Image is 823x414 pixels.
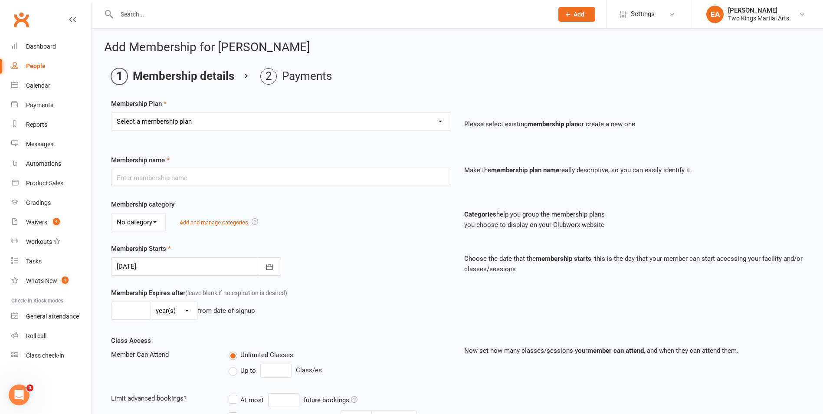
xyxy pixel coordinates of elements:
div: EA [706,6,724,23]
a: Messages [11,135,92,154]
div: Roll call [26,332,46,339]
iframe: Intercom live chat [9,384,30,405]
a: Automations [11,154,92,174]
a: Clubworx [10,9,32,30]
a: Gradings [11,193,92,213]
div: Automations [26,160,61,167]
label: Membership Plan [111,99,167,109]
a: People [11,56,92,76]
div: Dashboard [26,43,56,50]
span: Up to [240,365,256,375]
input: At mostfuture bookings [268,393,299,407]
a: Payments [11,95,92,115]
div: Class/es [229,364,451,378]
a: Dashboard [11,37,92,56]
div: Two Kings Martial Arts [728,14,789,22]
strong: Categories [464,210,496,218]
span: Unlimited Classes [240,350,293,359]
strong: membership plan [528,120,578,128]
span: 1 [62,276,69,284]
strong: membership starts [536,255,591,263]
label: Class Access [111,335,151,346]
label: Membership name [111,155,170,165]
a: Waivers 4 [11,213,92,232]
div: future bookings [304,395,357,405]
a: Calendar [11,76,92,95]
a: Class kiosk mode [11,346,92,365]
a: Add and manage categories [180,219,248,226]
div: Messages [26,141,53,148]
div: Workouts [26,238,52,245]
p: Make the really descriptive, so you can easily identify it. [464,165,804,175]
div: General attendance [26,313,79,320]
div: Waivers [26,219,47,226]
div: [PERSON_NAME] [728,7,789,14]
p: help you group the membership plans you choose to display on your Clubworx website [464,209,804,230]
p: Now set how many classes/sessions your , and when they can attend them. [464,345,804,356]
div: from date of signup [198,306,255,316]
div: Member Can Attend [105,349,222,360]
input: Search... [114,8,547,20]
input: Enter membership name [111,169,451,187]
h2: Add Membership for [PERSON_NAME] [104,41,811,54]
a: Product Sales [11,174,92,193]
li: Payments [260,68,332,85]
strong: member can attend [587,347,644,355]
p: Choose the date that the , this is the day that your member can start accessing your facility and... [464,253,804,274]
p: Please select existing or create a new one [464,119,804,129]
a: Roll call [11,326,92,346]
div: What's New [26,277,57,284]
div: Product Sales [26,180,63,187]
a: Reports [11,115,92,135]
div: Gradings [26,199,51,206]
a: Workouts [11,232,92,252]
div: Limit advanced bookings? [105,393,222,404]
span: 4 [53,218,60,225]
a: Tasks [11,252,92,271]
a: General attendance kiosk mode [11,307,92,326]
div: Reports [26,121,47,128]
div: Calendar [26,82,50,89]
label: Membership Expires after [111,288,287,298]
span: 4 [26,384,33,391]
div: At most [240,395,264,405]
strong: membership plan name [491,166,559,174]
button: Add [558,7,595,22]
div: People [26,62,46,69]
label: Membership category [111,199,174,210]
label: Membership Starts [111,243,171,254]
span: (leave blank if no expiration is desired) [185,289,287,296]
span: Add [574,11,584,18]
div: Class check-in [26,352,64,359]
div: Tasks [26,258,42,265]
li: Membership details [111,68,234,85]
span: Settings [631,4,655,24]
a: What's New1 [11,271,92,291]
div: Payments [26,102,53,108]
